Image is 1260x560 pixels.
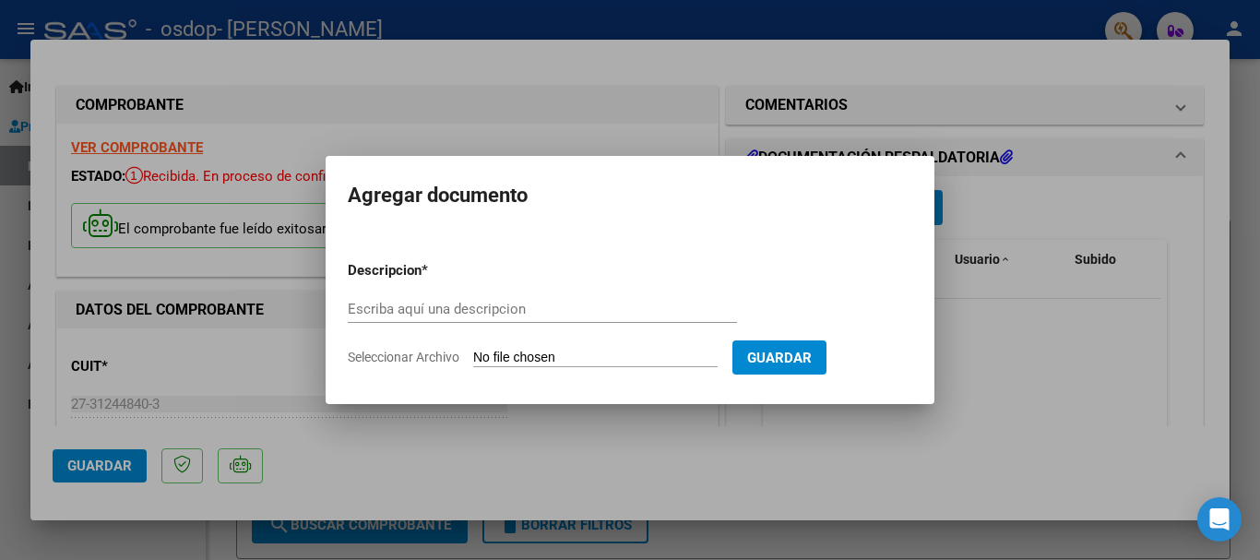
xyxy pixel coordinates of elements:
[348,350,459,364] span: Seleccionar Archivo
[1197,497,1242,542] div: Open Intercom Messenger
[747,350,812,366] span: Guardar
[348,260,517,281] p: Descripcion
[732,340,826,375] button: Guardar
[348,178,912,213] h2: Agregar documento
